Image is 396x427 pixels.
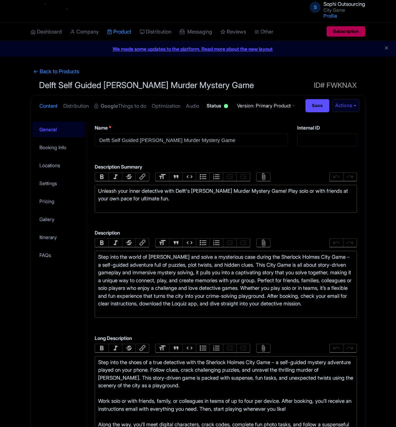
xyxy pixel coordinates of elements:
button: Quote [169,344,182,352]
button: Italic [109,239,122,247]
button: Code [182,344,196,352]
div: Unleash your inner detective with Delft's [PERSON_NAME] Murder Mystery Game! Play solo or with fr... [98,187,353,211]
a: GoogleThings to do [94,95,146,117]
span: Delft Self Guided [PERSON_NAME] Murder Mystery Game [39,80,254,90]
button: Decrease Level [223,344,236,352]
button: Redo [343,239,357,247]
a: Dashboard [31,22,62,41]
a: Messaging [180,22,212,41]
span: ID# FWKNAX [314,78,357,92]
small: City Game [323,8,365,12]
button: Bold [95,344,109,352]
span: Long Description [95,335,132,341]
button: Numbers [209,344,223,352]
button: Strikethrough [122,173,135,181]
button: Code [182,239,196,247]
button: Italic [109,173,122,181]
button: Increase Level [236,344,250,352]
button: Bold [95,173,109,181]
a: Reviews [220,22,246,41]
button: Redo [343,173,357,181]
span: Sophi Outsourcing [323,1,365,7]
button: Code [182,173,196,181]
a: Distribution [140,22,171,41]
div: Active [223,101,229,112]
button: Bullets [196,173,209,181]
input: Save [305,99,330,112]
button: Heading [155,173,169,181]
div: Step into the world of [PERSON_NAME] and solve a mysterious case during the Sherlock Holmes City ... [98,253,353,315]
span: Description [95,230,120,236]
button: Link [135,239,149,247]
button: Increase Level [236,173,250,181]
button: Strikethrough [122,239,135,247]
a: S Sophi Outsourcing City Game [305,1,365,12]
a: Audio [186,95,199,117]
a: Content [39,95,58,117]
button: Attach Files [257,239,270,247]
button: Undo [330,239,343,247]
span: Name [95,125,108,131]
button: Numbers [209,239,223,247]
a: Itinerary [32,229,85,245]
a: We made some updates to the platform. Read more about the new layout [4,45,392,53]
a: ← Back to Products [31,65,82,78]
span: Status [207,102,221,109]
button: Heading [155,239,169,247]
button: Italic [109,344,122,352]
a: Company [70,22,99,41]
span: Internal ID [297,125,320,131]
button: Undo [330,173,343,181]
button: Link [135,344,149,352]
button: Quote [169,173,182,181]
span: Description Summary [95,164,142,170]
a: Settings [32,175,85,191]
a: Product [107,22,131,41]
a: Optimization [152,95,180,117]
a: Locations [32,158,85,173]
button: Heading [155,344,169,352]
button: Numbers [209,173,223,181]
a: Pricing [32,193,85,209]
button: Decrease Level [223,239,236,247]
a: General [32,122,85,137]
a: Subscription [327,26,365,37]
button: Bullets [196,239,209,247]
a: Version: Primary Product [232,99,300,112]
button: Decrease Level [223,173,236,181]
a: Distribution [63,95,89,117]
button: Link [135,173,149,181]
a: Other [254,22,273,41]
strong: Google [101,102,118,110]
a: FAQs [32,247,85,263]
button: Increase Level [236,239,250,247]
button: Actions [332,99,359,112]
a: Profile [323,13,337,19]
img: logo-ab69f6fb50320c5b225c76a69d11143b.png [27,3,81,19]
button: Quote [169,239,182,247]
button: Strikethrough [122,344,135,352]
a: Booking Info [32,140,85,155]
a: Gallery [32,211,85,227]
button: Attach Files [257,173,270,181]
button: Attach Files [257,344,270,352]
button: Bullets [196,344,209,352]
button: Bold [95,239,109,247]
span: S [310,2,321,13]
button: Close announcement [384,45,389,53]
button: Redo [343,344,357,352]
button: Undo [330,344,343,352]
